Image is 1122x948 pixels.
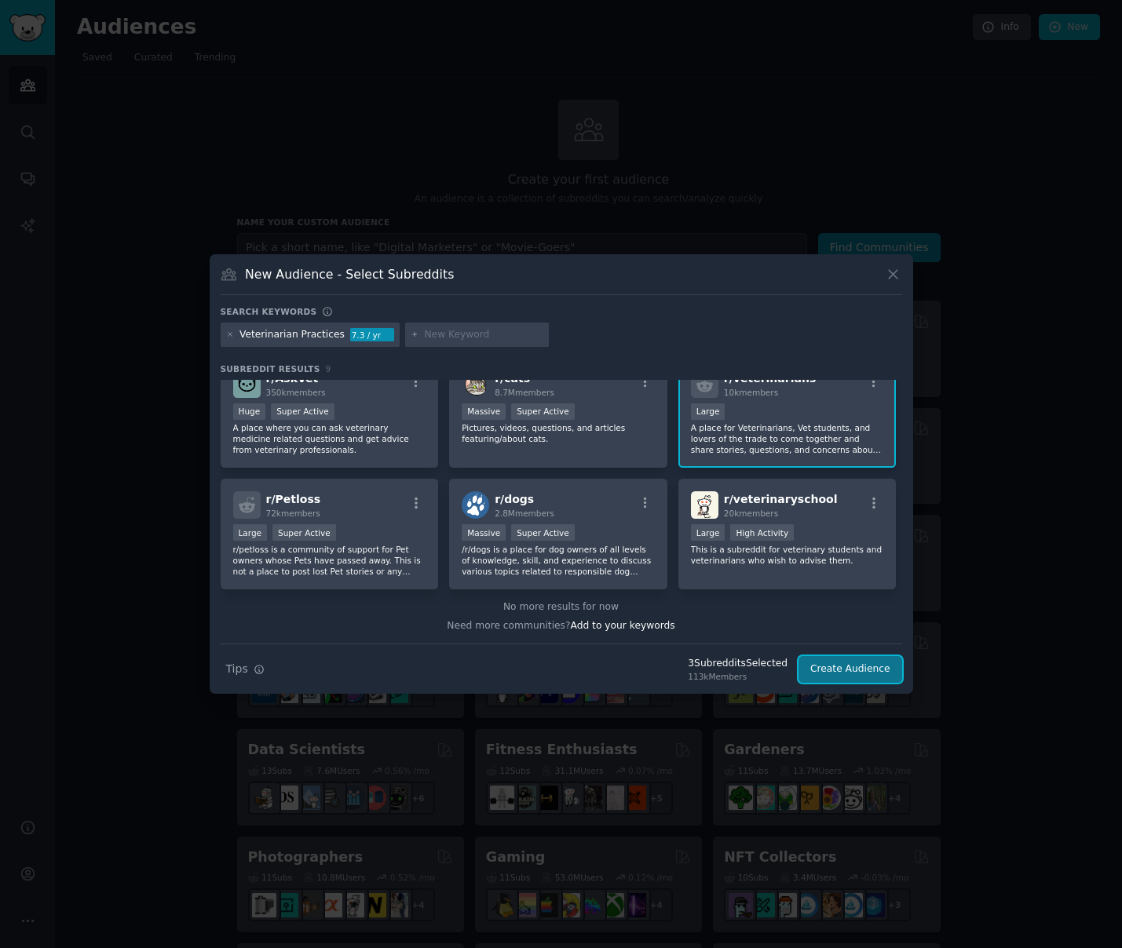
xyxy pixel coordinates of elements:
p: A place for Veterinarians, Vet students, and lovers of the trade to come together and share stori... [691,422,884,455]
span: r/ dogs [495,493,534,505]
span: r/ veterinaryschool [724,493,838,505]
span: 2.8M members [495,509,554,518]
span: 8.7M members [495,388,554,397]
img: dogs [462,491,489,519]
span: Subreddit Results [221,363,320,374]
button: Create Audience [799,656,902,683]
div: Huge [233,403,266,420]
div: Massive [462,524,506,541]
span: 10k members [724,388,778,397]
button: Tips [221,655,270,683]
div: Large [233,524,268,541]
p: r/petloss is a community of support for Pet owners whose Pets have passed away. This is not a pla... [233,544,426,577]
div: High Activity [730,524,794,541]
p: Pictures, videos, questions, and articles featuring/about cats. [462,422,655,444]
div: Super Active [271,403,334,420]
div: 7.3 / yr [350,328,394,342]
p: This is a subreddit for veterinary students and veterinarians who wish to advise them. [691,544,884,566]
span: Tips [226,661,248,677]
img: cats [462,370,489,398]
div: Large [691,403,725,420]
h3: Search keywords [221,306,317,317]
div: Veterinarian Practices [239,328,345,342]
div: Super Active [272,524,336,541]
span: r/ Petloss [266,493,321,505]
p: A place where you can ask veterinary medicine related questions and get advice from veterinary pr... [233,422,426,455]
div: Super Active [511,403,575,420]
input: New Keyword [424,328,543,342]
div: Massive [462,403,506,420]
span: 9 [326,364,331,374]
span: 20k members [724,509,778,518]
div: Super Active [511,524,575,541]
div: 3 Subreddit s Selected [688,657,788,671]
span: 350k members [266,388,326,397]
img: veterinaryschool [691,491,718,519]
img: AskVet [233,370,261,398]
span: Add to your keywords [571,620,675,631]
span: 72k members [266,509,320,518]
div: No more results for now [221,600,902,614]
div: 113k Members [688,671,788,682]
h3: New Audience - Select Subreddits [245,266,454,283]
div: Need more communities? [221,614,902,633]
div: Large [691,524,725,541]
p: /r/dogs is a place for dog owners of all levels of knowledge, skill, and experience to discuss va... [462,544,655,577]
